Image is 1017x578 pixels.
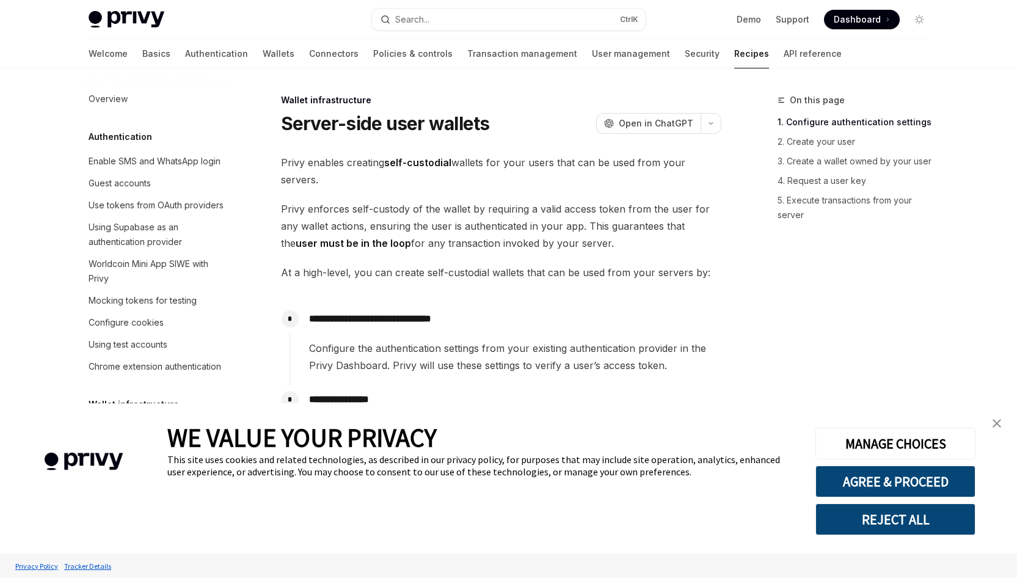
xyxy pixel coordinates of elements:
[89,198,224,213] div: Use tokens from OAuth providers
[79,172,235,194] a: Guest accounts
[824,10,900,29] a: Dashboard
[309,39,359,68] a: Connectors
[12,555,61,577] a: Privacy Policy
[778,112,939,132] a: 1. Configure authentication settings
[79,194,235,216] a: Use tokens from OAuth providers
[281,264,721,281] span: At a high-level, you can create self-custodial wallets that can be used from your servers by:
[596,113,701,134] button: Open in ChatGPT
[384,156,451,169] strong: self-custodial
[167,453,797,478] div: This site uses cookies and related technologies, as described in our privacy policy, for purposes...
[737,13,761,26] a: Demo
[467,39,577,68] a: Transaction management
[79,290,235,312] a: Mocking tokens for testing
[815,428,975,459] button: MANAGE CHOICES
[89,176,151,191] div: Guest accounts
[790,93,845,108] span: On this page
[89,11,164,28] img: light logo
[18,435,149,488] img: company logo
[89,130,152,144] h5: Authentication
[734,39,769,68] a: Recipes
[815,503,975,535] button: REJECT ALL
[185,39,248,68] a: Authentication
[89,220,228,249] div: Using Supabase as an authentication provider
[167,422,437,453] span: WE VALUE YOUR PRIVACY
[909,10,929,29] button: Toggle dark mode
[309,340,721,374] span: Configure the authentication settings from your existing authentication provider in the Privy Das...
[281,94,721,106] div: Wallet infrastructure
[79,356,235,378] a: Chrome extension authentication
[778,191,939,225] a: 5. Execute transactions from your server
[776,13,809,26] a: Support
[89,92,128,106] div: Overview
[296,237,411,249] strong: user must be in the loop
[395,12,429,27] div: Search...
[778,152,939,171] a: 3. Create a wallet owned by your user
[985,411,1009,436] a: close banner
[89,337,167,352] div: Using test accounts
[79,88,235,110] a: Overview
[89,257,228,286] div: Worldcoin Mini App SIWE with Privy
[778,171,939,191] a: 4. Request a user key
[89,39,128,68] a: Welcome
[778,132,939,152] a: 2. Create your user
[79,216,235,253] a: Using Supabase as an authentication provider
[619,117,693,130] span: Open in ChatGPT
[281,154,721,188] span: Privy enables creating wallets for your users that can be used from your servers.
[281,200,721,252] span: Privy enforces self-custody of the wallet by requiring a valid access token from the user for any...
[815,466,975,497] button: AGREE & PROCEED
[620,15,638,24] span: Ctrl K
[142,39,170,68] a: Basics
[89,397,179,412] h5: Wallet infrastructure
[79,150,235,172] a: Enable SMS and WhatsApp login
[79,253,235,290] a: Worldcoin Mini App SIWE with Privy
[373,39,453,68] a: Policies & controls
[89,315,164,330] div: Configure cookies
[372,9,646,31] button: Open search
[263,39,294,68] a: Wallets
[784,39,842,68] a: API reference
[592,39,670,68] a: User management
[61,555,114,577] a: Tracker Details
[281,112,490,134] h1: Server-side user wallets
[834,13,881,26] span: Dashboard
[89,359,221,374] div: Chrome extension authentication
[993,419,1001,428] img: close banner
[79,334,235,356] a: Using test accounts
[79,312,235,334] a: Configure cookies
[685,39,720,68] a: Security
[89,293,197,308] div: Mocking tokens for testing
[89,154,221,169] div: Enable SMS and WhatsApp login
